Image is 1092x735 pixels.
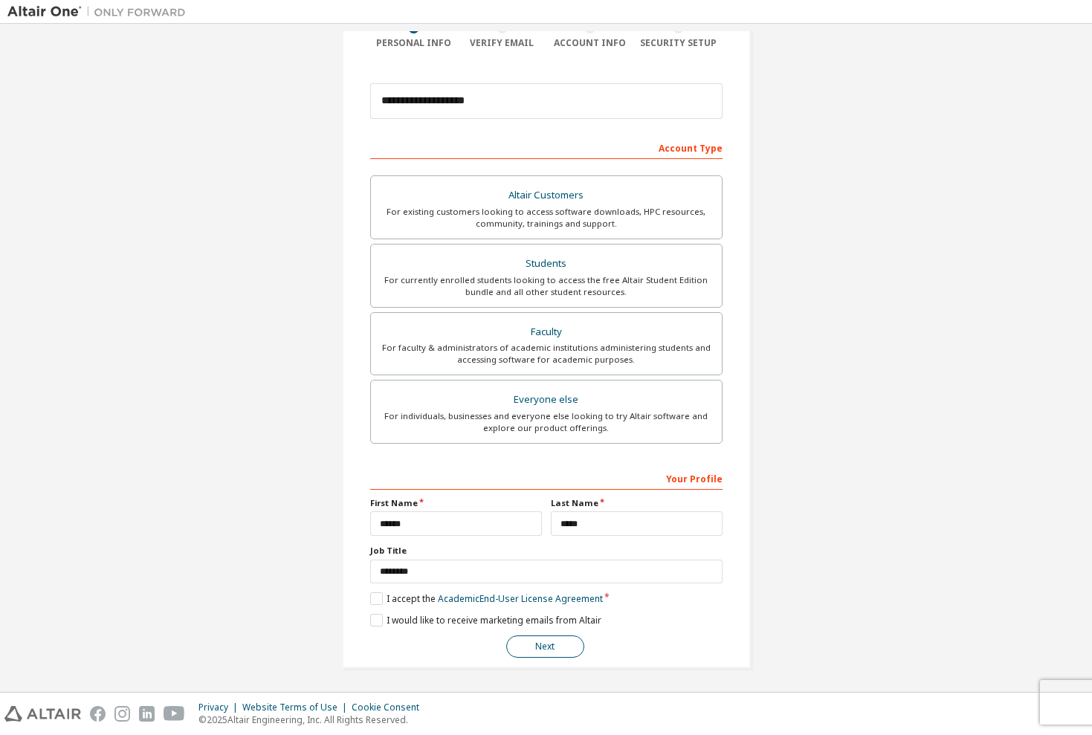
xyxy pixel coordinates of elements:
[380,206,713,230] div: For existing customers looking to access software downloads, HPC resources, community, trainings ...
[458,37,546,49] div: Verify Email
[438,592,603,605] a: Academic End-User License Agreement
[370,614,601,626] label: I would like to receive marketing emails from Altair
[4,706,81,722] img: altair_logo.svg
[198,702,242,713] div: Privacy
[370,37,459,49] div: Personal Info
[370,466,723,490] div: Your Profile
[380,389,713,410] div: Everyone else
[551,497,723,509] label: Last Name
[380,185,713,206] div: Altair Customers
[139,706,155,722] img: linkedin.svg
[380,342,713,366] div: For faculty & administrators of academic institutions administering students and accessing softwa...
[7,4,193,19] img: Altair One
[370,135,723,159] div: Account Type
[242,702,352,713] div: Website Terms of Use
[506,635,584,658] button: Next
[380,274,713,298] div: For currently enrolled students looking to access the free Altair Student Edition bundle and all ...
[114,706,130,722] img: instagram.svg
[370,497,542,509] label: First Name
[352,702,428,713] div: Cookie Consent
[380,253,713,274] div: Students
[634,37,723,49] div: Security Setup
[370,545,723,557] label: Job Title
[164,706,185,722] img: youtube.svg
[198,713,428,726] p: © 2025 Altair Engineering, Inc. All Rights Reserved.
[546,37,635,49] div: Account Info
[380,410,713,434] div: For individuals, businesses and everyone else looking to try Altair software and explore our prod...
[380,322,713,343] div: Faculty
[370,592,603,605] label: I accept the
[90,706,106,722] img: facebook.svg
